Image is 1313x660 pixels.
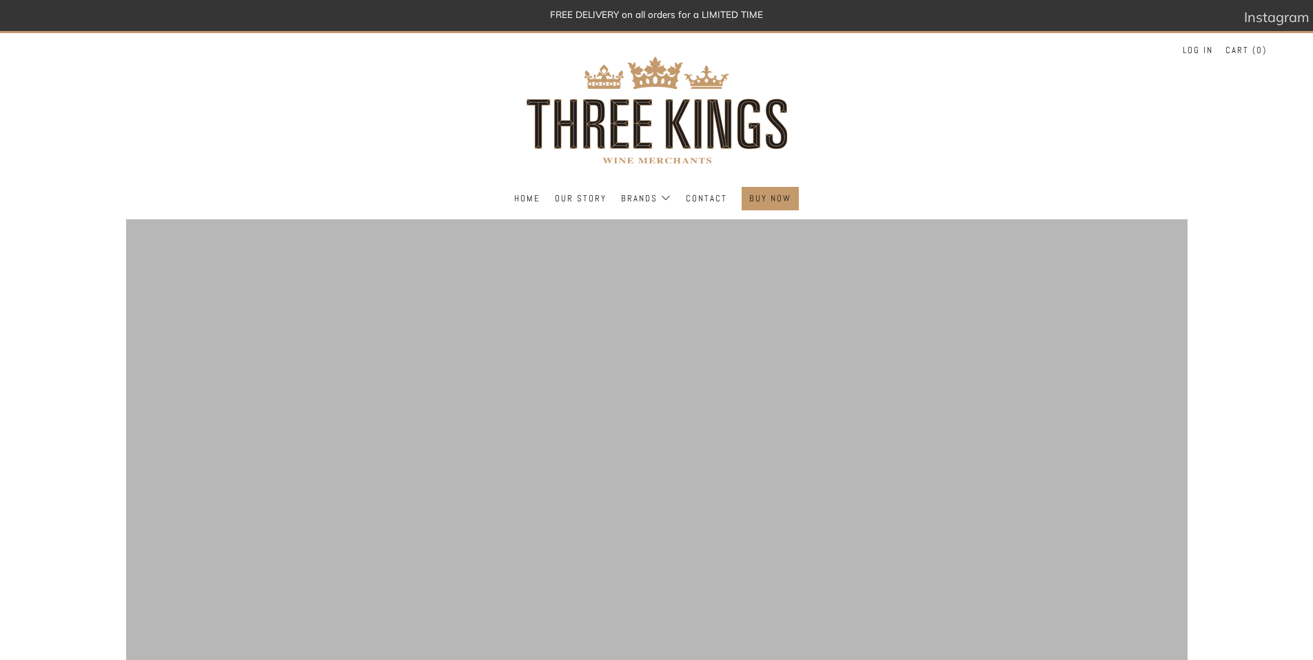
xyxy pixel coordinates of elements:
a: Home [514,188,540,210]
a: Log in [1183,39,1213,61]
a: Our Story [555,188,607,210]
span: Instagram [1244,8,1310,26]
a: Cart (0) [1225,39,1267,61]
a: BUY NOW [749,188,791,210]
img: three kings wine merchants [519,33,795,187]
a: Instagram [1244,3,1310,31]
a: Brands [621,188,671,210]
a: Contact [686,188,727,210]
span: 0 [1256,44,1263,56]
